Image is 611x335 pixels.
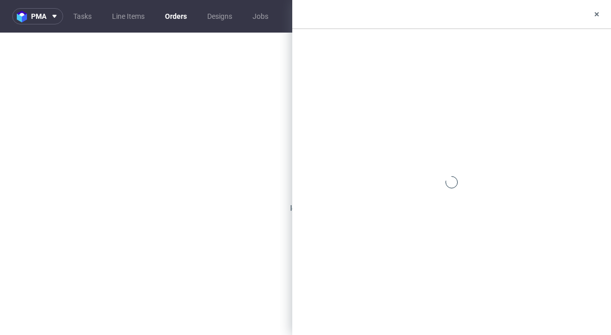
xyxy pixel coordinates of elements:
[246,8,274,24] a: Jobs
[17,11,31,22] img: logo
[31,13,46,20] span: pma
[201,8,238,24] a: Designs
[106,8,151,24] a: Line Items
[159,8,193,24] a: Orders
[12,8,63,24] button: pma
[67,8,98,24] a: Tasks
